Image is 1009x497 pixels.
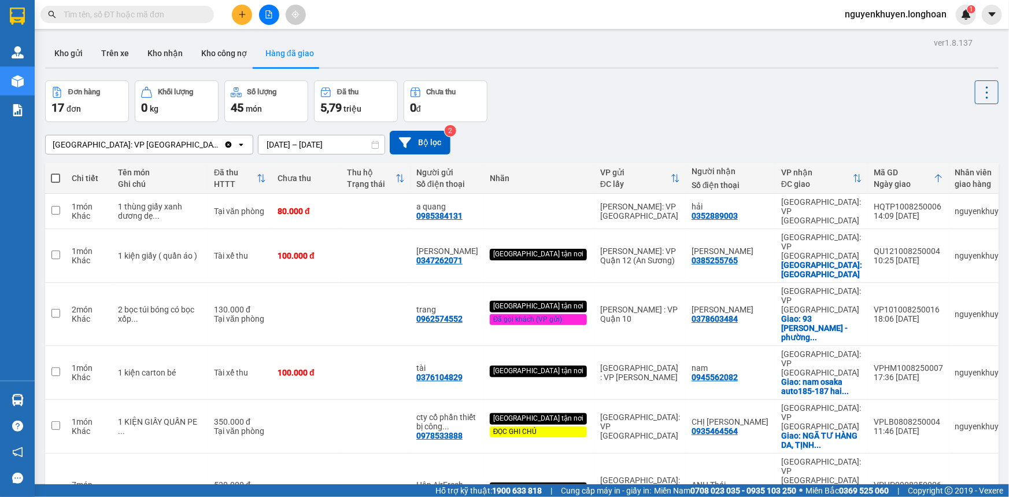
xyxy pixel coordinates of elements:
div: VP101008250016 [874,305,943,314]
div: a quang [416,202,478,211]
svg: Clear value [224,140,233,149]
img: warehouse-icon [12,75,24,87]
span: đ [416,104,421,113]
div: HQTP1008250006 [874,202,943,211]
div: Thu hộ [347,168,396,177]
span: ... [442,422,449,431]
th: Toggle SortBy [594,163,686,194]
div: 80.000 đ [278,207,335,216]
div: Phương Hiền [416,246,478,256]
strong: 1900 633 818 [492,486,542,495]
span: ... [814,440,821,450]
div: cty cổ phần thiết bị công nghiệp ASIAN [416,413,478,431]
div: 0385255765 [692,256,738,265]
input: Selected Quảng Ngãi: VP Trường Chinh. [223,139,224,150]
div: Số điện thoại [692,181,770,190]
div: 130.000 đ [214,305,266,314]
div: Giao: nam osaka auto185-187 hai bà trưng,tp quảng ngãi [781,377,862,396]
div: QU121008250004 [874,246,943,256]
span: aim [291,10,300,19]
button: Đơn hàng17đơn [45,80,129,122]
div: Tên món [118,168,202,177]
button: plus [232,5,252,25]
div: 0347262071 [416,256,463,265]
img: logo-vxr [10,8,25,25]
div: 0352889003 [692,211,738,220]
div: VP nhận [781,168,853,177]
div: trang [416,305,478,314]
span: 1 [969,5,973,13]
span: nguyenkhuyen.longhoan [836,7,956,21]
div: 2 món [72,305,106,314]
div: Khác [72,314,106,323]
div: Số lượng [247,88,277,96]
div: [GEOGRAPHIC_DATA]: VP [GEOGRAPHIC_DATA] [781,349,862,377]
div: Tại văn phòng [214,426,266,436]
div: [GEOGRAPHIC_DATA] tận nơi [490,413,587,425]
div: 0985384131 [416,211,463,220]
th: Toggle SortBy [208,163,272,194]
div: ĐC giao [781,179,853,189]
div: 0945562082 [692,373,738,382]
div: [PERSON_NAME]: VP [GEOGRAPHIC_DATA] [600,202,680,220]
div: VPLB0808250004 [874,417,943,426]
span: message [12,473,23,484]
div: 1 KIỆN GIẤY QUẤN PE HÀNG LỐC ĐIỀU HÒA [118,417,202,436]
div: 1 món [72,202,106,211]
th: Toggle SortBy [868,163,949,194]
div: [GEOGRAPHIC_DATA]: VP [GEOGRAPHIC_DATA] [781,403,862,431]
div: Nhãn [490,174,589,183]
div: 0962574552 [416,314,463,323]
div: [GEOGRAPHIC_DATA]: VP [GEOGRAPHIC_DATA] [600,413,680,440]
div: [GEOGRAPHIC_DATA]: VP [GEOGRAPHIC_DATA] [53,139,221,150]
div: Khác [72,426,106,436]
span: món [246,104,262,113]
span: 17 [51,101,64,115]
img: warehouse-icon [12,394,24,406]
input: Select a date range. [258,135,385,154]
img: icon-new-feature [961,9,971,20]
div: 350.000 đ [214,417,266,426]
div: [GEOGRAPHIC_DATA] : VP [PERSON_NAME] [600,363,680,382]
div: ĐỌC GHI CHÚ [490,426,587,438]
div: Ghi chú [118,179,202,189]
div: 1 món [72,246,106,256]
div: nam [692,363,770,373]
div: Giao: 93 Phan Đình Phùng - phường Nguyễn Nghiêm - quảng ngãi [781,314,862,342]
div: Đã thu [214,168,257,177]
button: Khối lượng0kg [135,80,219,122]
span: | [550,484,552,497]
div: Chi tiết [72,174,106,183]
div: Khối lượng [158,88,193,96]
div: 18:06 [DATE] [874,314,943,323]
button: Kho nhận [138,39,192,67]
div: HTTT [214,179,257,189]
div: [GEOGRAPHIC_DATA]: VP [GEOGRAPHIC_DATA] [781,197,862,225]
img: warehouse-icon [12,46,24,58]
div: 520.000 đ [214,480,266,489]
div: [GEOGRAPHIC_DATA] tận nơi [490,483,587,494]
div: Chưa thu [427,88,456,96]
div: Ngày giao [874,179,934,189]
button: file-add [259,5,279,25]
div: [GEOGRAPHIC_DATA]: VP [GEOGRAPHIC_DATA] [781,286,862,314]
div: [GEOGRAPHIC_DATA] tận nơi [490,301,587,312]
div: [GEOGRAPHIC_DATA]: VP [GEOGRAPHIC_DATA] [781,457,862,485]
span: plus [238,10,246,19]
div: 1 kiện giấy ( quần áo ) [118,251,202,260]
button: aim [286,5,306,25]
span: Miền Bắc [805,484,889,497]
div: [PERSON_NAME]: VP Quận 12 (An Sương) [600,246,680,265]
span: question-circle [12,421,23,432]
input: Tìm tên, số ĐT hoặc mã đơn [64,8,200,21]
div: Tại văn phòng [214,314,266,323]
div: tài [416,363,478,373]
strong: 0708 023 035 - 0935 103 250 [690,486,796,495]
div: hải [692,202,770,211]
span: | [897,484,899,497]
div: [GEOGRAPHIC_DATA] tận nơi [490,249,587,260]
div: 0935464564 [692,426,738,436]
div: Số điện thoại [416,179,478,189]
span: 0 [141,101,147,115]
span: copyright [945,487,953,495]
